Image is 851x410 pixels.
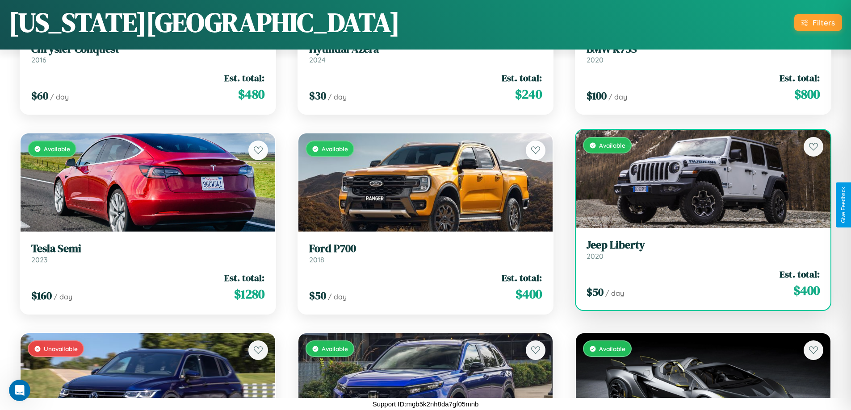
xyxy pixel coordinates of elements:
[605,289,624,298] span: / day
[44,145,70,153] span: Available
[54,292,72,301] span: / day
[322,345,348,352] span: Available
[328,292,347,301] span: / day
[31,55,46,64] span: 2016
[309,43,542,65] a: Hyundai Azera2024
[322,145,348,153] span: Available
[780,268,820,281] span: Est. total:
[794,85,820,103] span: $ 800
[373,398,479,410] p: Support ID: mgb5k2nh8da7gf05mnb
[234,285,264,303] span: $ 1280
[309,242,542,255] h3: Ford P700
[309,288,326,303] span: $ 50
[587,285,604,299] span: $ 50
[599,141,625,149] span: Available
[840,187,847,223] div: Give Feedback
[587,88,607,103] span: $ 100
[9,4,400,41] h1: [US_STATE][GEOGRAPHIC_DATA]
[587,239,820,261] a: Jeep Liberty2020
[238,85,264,103] span: $ 480
[794,14,842,31] button: Filters
[50,92,69,101] span: / day
[608,92,627,101] span: / day
[224,71,264,84] span: Est. total:
[224,271,264,284] span: Est. total:
[780,71,820,84] span: Est. total:
[309,255,324,264] span: 2018
[793,282,820,299] span: $ 400
[587,55,604,64] span: 2020
[599,345,625,352] span: Available
[587,43,820,65] a: BMW K75S2020
[31,242,264,255] h3: Tesla Semi
[9,380,30,401] iframe: Intercom live chat
[31,88,48,103] span: $ 60
[516,285,542,303] span: $ 400
[31,43,264,65] a: Chrysler Conquest2016
[587,239,820,252] h3: Jeep Liberty
[502,71,542,84] span: Est. total:
[515,85,542,103] span: $ 240
[31,255,47,264] span: 2023
[502,271,542,284] span: Est. total:
[44,345,78,352] span: Unavailable
[309,55,326,64] span: 2024
[328,92,347,101] span: / day
[31,288,52,303] span: $ 160
[587,252,604,261] span: 2020
[31,242,264,264] a: Tesla Semi2023
[309,242,542,264] a: Ford P7002018
[309,88,326,103] span: $ 30
[813,18,835,27] div: Filters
